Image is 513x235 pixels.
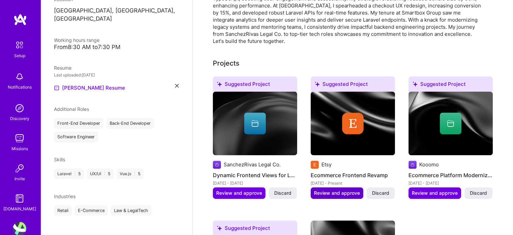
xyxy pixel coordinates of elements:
[213,76,297,94] div: Suggested Project
[419,161,439,168] div: Kooomo
[54,193,76,199] span: Industries
[217,226,222,231] i: icon SuggestedTeams
[464,187,492,199] button: Discard
[408,187,461,199] button: Review and approve
[372,190,389,196] span: Discard
[13,70,26,84] img: bell
[13,101,26,115] img: discovery
[54,132,98,142] div: Software Engineer
[74,171,76,177] span: |
[54,84,125,92] a: [PERSON_NAME] Resume
[10,115,29,122] div: Discovery
[13,192,26,205] img: guide book
[54,7,179,23] p: [GEOGRAPHIC_DATA], [GEOGRAPHIC_DATA], [GEOGRAPHIC_DATA]
[311,187,363,199] button: Review and approve
[274,190,291,196] span: Discard
[217,81,222,87] i: icon SuggestedTeams
[75,205,108,216] div: E-Commerce
[321,161,332,168] div: Etsy
[408,76,493,94] div: Suggested Project
[315,81,320,87] i: icon SuggestedTeams
[116,168,144,179] div: Vue.js 5
[213,180,297,187] div: [DATE] - [DATE]
[342,113,364,134] img: Company logo
[54,44,179,51] div: From 8:30 AM to 7:30 PM
[213,58,239,68] div: Projects
[213,92,297,155] img: cover
[224,161,281,168] div: SanchezRivas Legal Co.
[213,161,221,169] img: Company logo
[13,14,27,26] img: logo
[134,171,135,177] span: |
[314,190,360,196] span: Review and approve
[216,190,262,196] span: Review and approve
[54,118,104,129] div: Front-End Developer
[3,205,36,212] div: [DOMAIN_NAME]
[54,157,65,162] span: Skills
[13,132,26,145] img: teamwork
[367,187,395,199] button: Discard
[269,187,297,199] button: Discard
[408,161,417,169] img: Company logo
[106,118,154,129] div: Back-End Developer
[54,71,179,78] div: Last uploaded: [DATE]
[54,168,84,179] div: Laravel 5
[412,81,418,87] i: icon SuggestedTeams
[104,171,105,177] span: |
[213,187,265,199] button: Review and approve
[470,190,487,196] span: Discard
[408,180,493,187] div: [DATE] - [DATE]
[54,205,72,216] div: Retail
[412,190,458,196] span: Review and approve
[87,168,114,179] div: UX/UI 5
[175,84,179,88] i: icon Close
[408,92,493,155] img: cover
[213,58,239,68] div: Add projects you've worked on
[311,161,319,169] img: Company logo
[213,171,297,180] h4: Dynamic Frontend Views for Legal Management
[54,106,89,112] span: Additional Roles
[8,84,32,91] div: Notifications
[15,175,25,182] div: Invite
[54,85,59,91] img: Resume
[54,37,99,43] span: Working hours range
[12,38,27,52] img: setup
[111,205,151,216] div: Law & LegalTech
[11,145,28,152] div: Missions
[311,76,395,94] div: Suggested Project
[13,162,26,175] img: Invite
[54,65,72,71] span: Resume
[14,52,25,59] div: Setup
[408,171,493,180] h4: Ecommerce Platform Modernization
[311,171,395,180] h4: Ecommerce Frontend Revamp
[311,92,395,155] img: cover
[311,180,395,187] div: [DATE] - Present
